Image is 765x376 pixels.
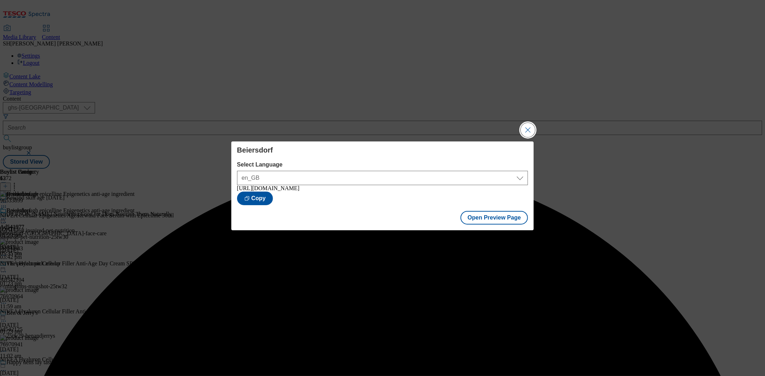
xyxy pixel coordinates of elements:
button: Copy [237,192,273,205]
label: Select Language [237,162,528,168]
button: Close Modal [521,123,535,137]
h4: Beiersdorf [237,146,528,154]
div: Modal [231,141,534,230]
button: Open Preview Page [461,211,528,225]
div: [URL][DOMAIN_NAME] [237,185,528,192]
